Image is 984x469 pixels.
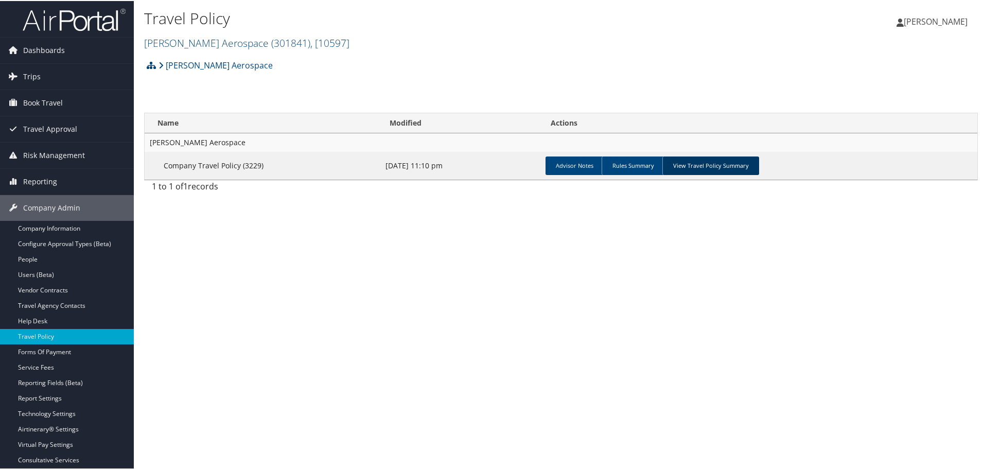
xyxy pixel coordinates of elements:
span: Dashboards [23,37,65,62]
span: Trips [23,63,41,89]
th: Modified: activate to sort column ascending [380,112,542,132]
span: 1 [183,180,188,191]
span: [PERSON_NAME] [904,15,968,26]
span: ( 301841 ) [271,35,310,49]
a: [PERSON_NAME] Aerospace [159,54,273,75]
h1: Travel Policy [144,7,700,28]
td: [PERSON_NAME] Aerospace [145,132,977,151]
a: Rules Summary [602,155,664,174]
span: Risk Management [23,142,85,167]
span: Travel Approval [23,115,77,141]
span: Company Admin [23,194,80,220]
td: Company Travel Policy (3229) [145,151,380,179]
a: [PERSON_NAME] Aerospace [144,35,349,49]
span: Reporting [23,168,57,194]
img: airportal-logo.png [23,7,126,31]
a: Advisor Notes [546,155,604,174]
th: Actions [541,112,977,132]
span: , [ 10597 ] [310,35,349,49]
span: Book Travel [23,89,63,115]
div: 1 to 1 of records [152,179,345,197]
td: [DATE] 11:10 pm [380,151,542,179]
a: View Travel Policy Summary [662,155,759,174]
th: Name: activate to sort column ascending [145,112,380,132]
a: [PERSON_NAME] [897,5,978,36]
